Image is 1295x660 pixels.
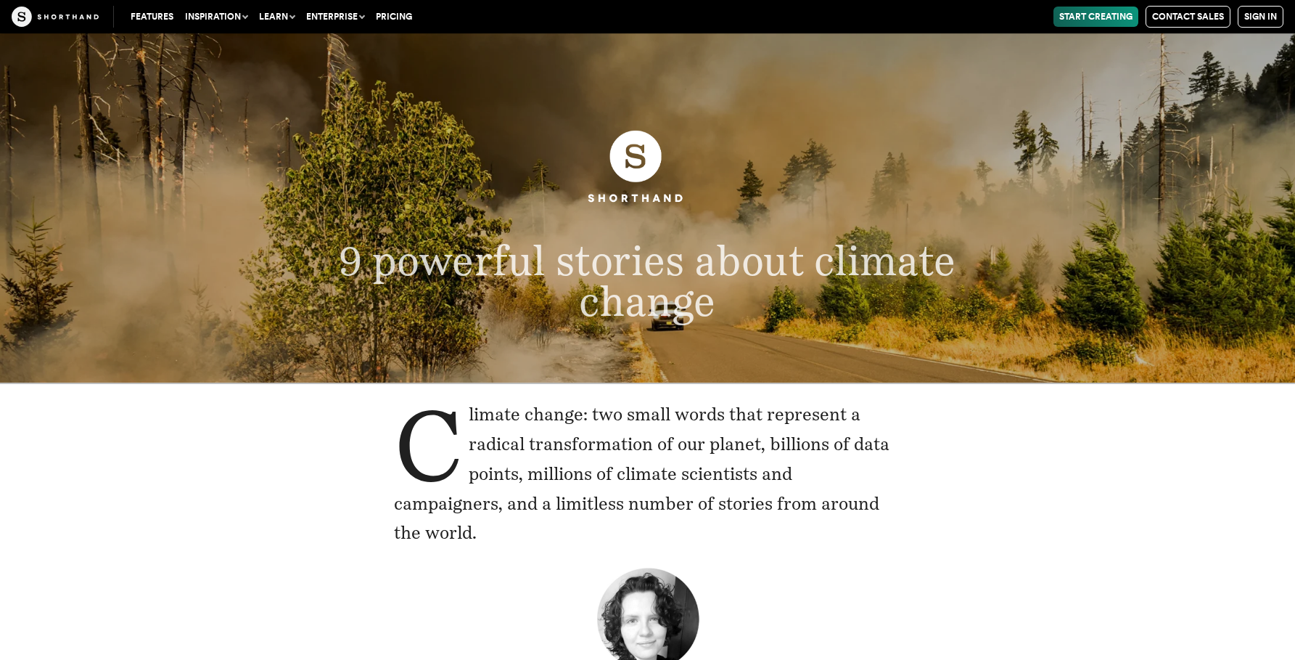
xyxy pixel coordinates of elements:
[339,236,956,327] span: 9 powerful stories about climate change
[1053,7,1138,27] a: Start Creating
[12,7,99,27] img: The Craft
[300,7,370,27] button: Enterprise
[1238,6,1283,28] a: Sign in
[1146,6,1230,28] a: Contact Sales
[253,7,300,27] button: Learn
[179,7,253,27] button: Inspiration
[125,7,179,27] a: Features
[394,400,902,548] p: Climate change: two small words that represent a radical transformation of our planet, billions o...
[370,7,418,27] a: Pricing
